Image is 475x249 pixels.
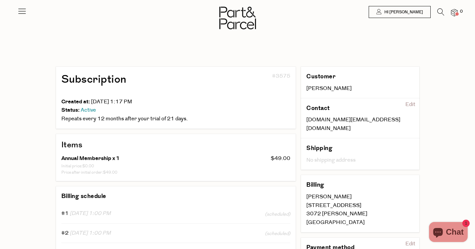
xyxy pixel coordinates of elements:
[451,9,458,16] a: 0
[403,99,418,110] div: Edit
[217,72,290,98] div: #3575
[306,72,392,81] h3: Customer
[103,170,117,175] span: $49.00
[306,201,414,210] div: [STREET_ADDRESS]
[306,85,352,92] span: [PERSON_NAME]
[70,229,111,237] span: [DATE] 1:00 PM
[61,115,291,123] div: .
[97,115,186,122] span: 21 days
[306,193,414,201] div: [PERSON_NAME]
[271,155,290,162] span: $49.00
[61,106,80,114] span: Status:
[383,9,423,15] span: Hi [PERSON_NAME]
[458,9,464,15] span: 0
[306,156,414,165] div: No shipping address
[265,210,290,218] span: (scheduled)
[306,104,392,113] h3: Contact
[91,98,132,105] span: [DATE] 1:17 PM
[306,144,392,153] h3: Shipping
[61,210,69,217] span: #1
[61,154,111,162] span: Annual Membership
[306,218,414,227] div: [GEOGRAPHIC_DATA]
[219,7,256,29] img: Part&Parcel
[116,154,120,162] span: 1
[61,169,212,176] div: :
[306,180,392,190] h3: Billing
[306,210,414,218] div: 3072 [PERSON_NAME]
[61,163,212,169] div: :
[427,222,470,244] inbox-online-store-chat: Shopify online store chat
[112,154,115,162] span: x
[70,210,111,217] span: [DATE] 1:00 PM
[61,229,69,237] span: #2
[265,230,290,237] span: (scheduled)
[369,6,431,18] a: Hi [PERSON_NAME]
[61,72,212,87] h1: Subscription
[61,115,96,122] span: Repeats every
[61,192,106,201] h3: Billing schedule
[61,163,81,169] span: Initial price
[81,106,96,114] span: Active
[61,98,90,106] span: Created at:
[61,170,102,175] span: Price after initial order
[61,139,291,151] h2: Items
[82,163,94,169] span: $0.00
[306,116,400,132] span: [DOMAIN_NAME][EMAIL_ADDRESS][DOMAIN_NAME]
